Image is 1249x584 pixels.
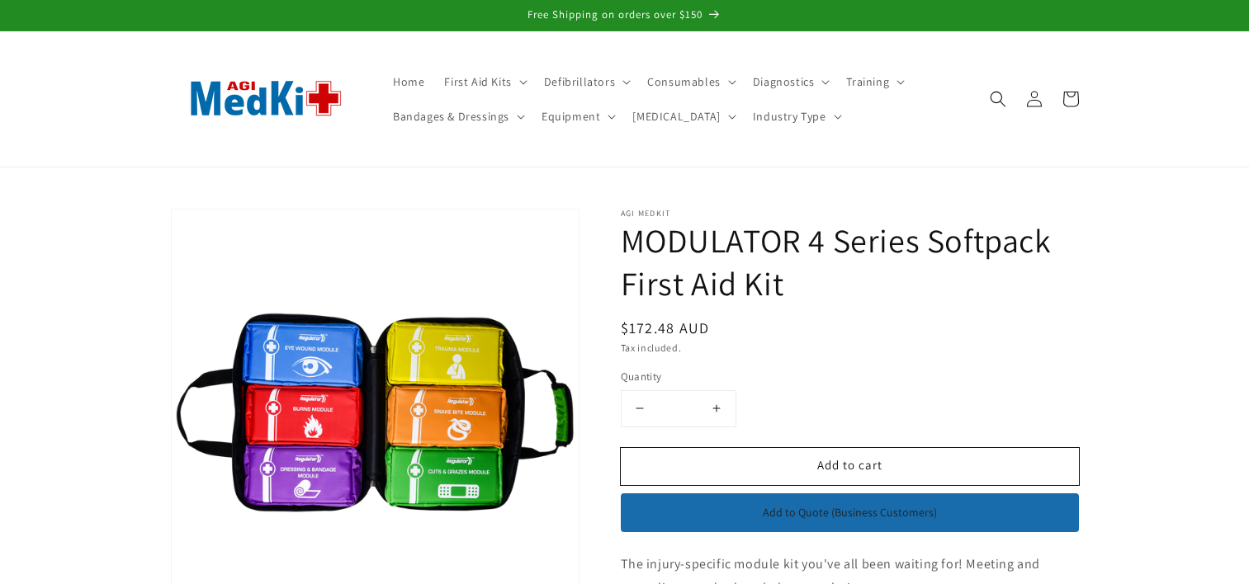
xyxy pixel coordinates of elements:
[743,99,849,134] summary: Industry Type
[621,493,1079,533] button: Add to Quote (Business Customers)
[393,109,509,124] span: Bandages & Dressings
[632,109,720,124] span: [MEDICAL_DATA]
[637,64,743,99] summary: Consumables
[383,99,532,134] summary: Bandages & Dressings
[544,74,615,89] span: Defibrillators
[647,74,721,89] span: Consumables
[622,99,742,134] summary: [MEDICAL_DATA]
[532,99,622,134] summary: Equipment
[534,64,637,99] summary: Defibrillators
[753,109,826,124] span: Industry Type
[980,81,1016,117] summary: Search
[621,448,1079,485] button: Add to cart
[444,74,511,89] span: First Aid Kits
[621,318,710,337] span: $172.48 AUD
[171,54,361,144] img: AGI MedKit
[621,369,926,385] label: Quantity
[621,219,1079,304] h1: MODULATOR 4 Series Softpack First Aid Kit
[753,74,815,89] span: Diagnostics
[817,457,882,473] span: Add to cart
[621,209,1079,219] p: AGI MedKit
[743,64,837,99] summary: Diagnostics
[542,109,600,124] span: Equipment
[621,340,1079,356] div: Tax included.
[383,64,434,99] a: Home
[434,64,533,99] summary: First Aid Kits
[393,74,424,89] span: Home
[17,8,1232,22] p: Free Shipping on orders over $150
[846,74,889,89] span: Training
[836,64,911,99] summary: Training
